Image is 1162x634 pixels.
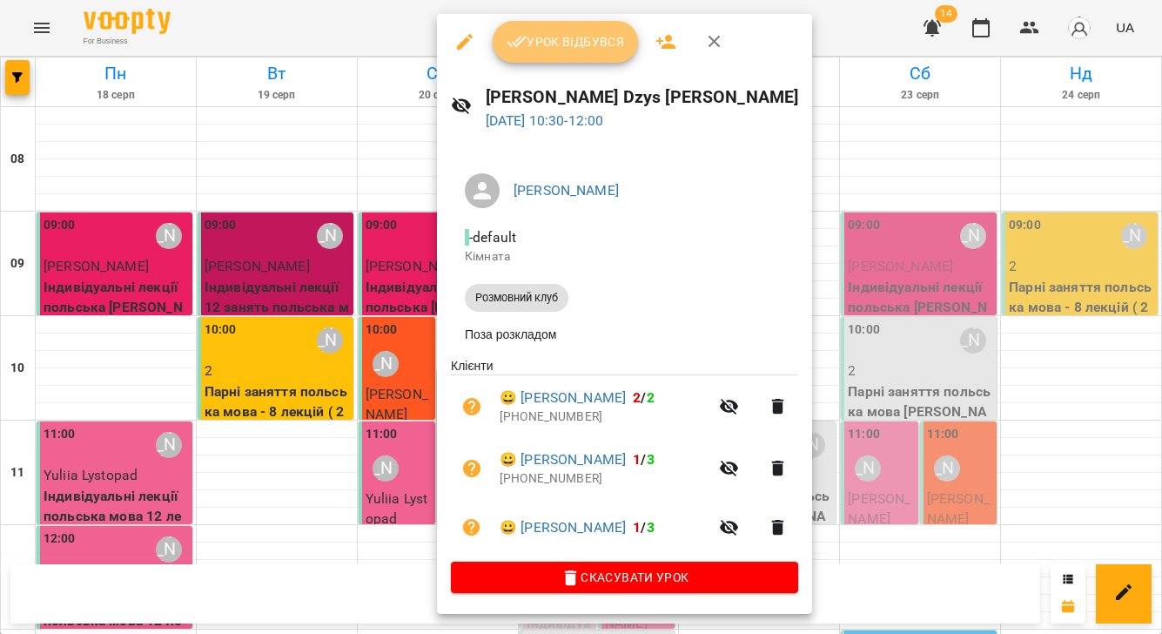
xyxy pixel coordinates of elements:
span: Розмовний клуб [465,290,568,306]
span: - default [465,229,520,246]
span: 1 [633,451,641,468]
b: / [633,389,654,406]
a: [PERSON_NAME] [514,182,619,199]
ul: Клієнти [451,357,798,562]
li: Поза розкладом [451,319,798,350]
h6: [PERSON_NAME] Dzys [PERSON_NAME] [486,84,799,111]
span: 2 [647,389,655,406]
a: [DATE] 10:30-12:00 [486,112,604,129]
p: [PHONE_NUMBER] [500,408,709,426]
b: / [633,519,654,536]
p: Кімната [465,248,784,266]
a: 😀 [PERSON_NAME] [500,388,626,408]
button: Візит ще не сплачено. Додати оплату? [451,448,493,489]
span: 3 [647,451,655,468]
button: Урок відбувся [493,21,639,63]
a: 😀 [PERSON_NAME] [500,449,626,470]
span: 1 [633,519,641,536]
span: Урок відбувся [507,31,625,52]
button: Візит ще не сплачено. Додати оплату? [451,386,493,428]
a: 😀 [PERSON_NAME] [500,517,626,538]
p: [PHONE_NUMBER] [500,470,709,488]
button: Візит ще не сплачено. Додати оплату? [451,507,493,549]
b: / [633,451,654,468]
button: Скасувати Урок [451,562,798,593]
span: Скасувати Урок [465,567,784,588]
span: 3 [647,519,655,536]
span: 2 [633,389,641,406]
